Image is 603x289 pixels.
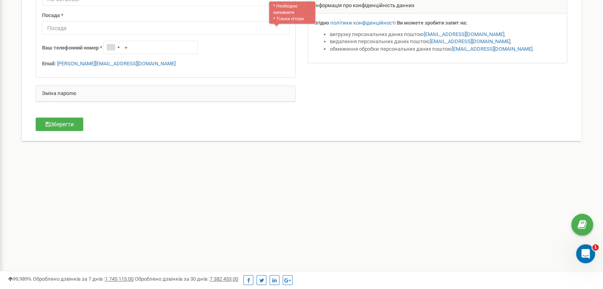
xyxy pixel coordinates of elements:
input: +1-800-555-55-55 [103,41,198,54]
li: вигрузку персональних даних поштою , [330,31,561,38]
span: 1 [592,244,599,251]
li: обмеження обробки персональних даних поштою . [330,46,561,53]
strong: Ви можете зробити запит на: [397,20,467,26]
u: 7 382 453,00 [210,276,238,282]
a: [EMAIL_ADDRESS][DOMAIN_NAME] [424,31,504,37]
label: Посада * [42,12,63,19]
u: 1 745 115,00 [105,276,134,282]
iframe: Intercom live chat [576,244,595,263]
a: [PERSON_NAME][EMAIL_ADDRESS][DOMAIN_NAME] [57,61,176,67]
a: [EMAIL_ADDRESS][DOMAIN_NAME] [430,38,510,44]
label: Ваш телефонний номер * [42,44,102,52]
span: Оброблено дзвінків за 7 днів : [33,276,134,282]
button: Зберегти [36,118,83,131]
a: [EMAIL_ADDRESS][DOMAIN_NAME] [452,46,532,52]
span: 99,989% [8,276,32,282]
strong: Згідно [314,20,329,26]
input: Посада [42,21,289,35]
div: Telephone country code [104,41,122,54]
strong: Email: [42,61,56,67]
span: Оброблено дзвінків за 30 днів : [135,276,238,282]
div: * Необхідно заповнити * Тільки літери [268,1,316,24]
div: Зміна паролю [36,86,295,102]
a: політики конфіденційності [330,20,396,26]
li: видалення персональних даних поштою , [330,38,561,46]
